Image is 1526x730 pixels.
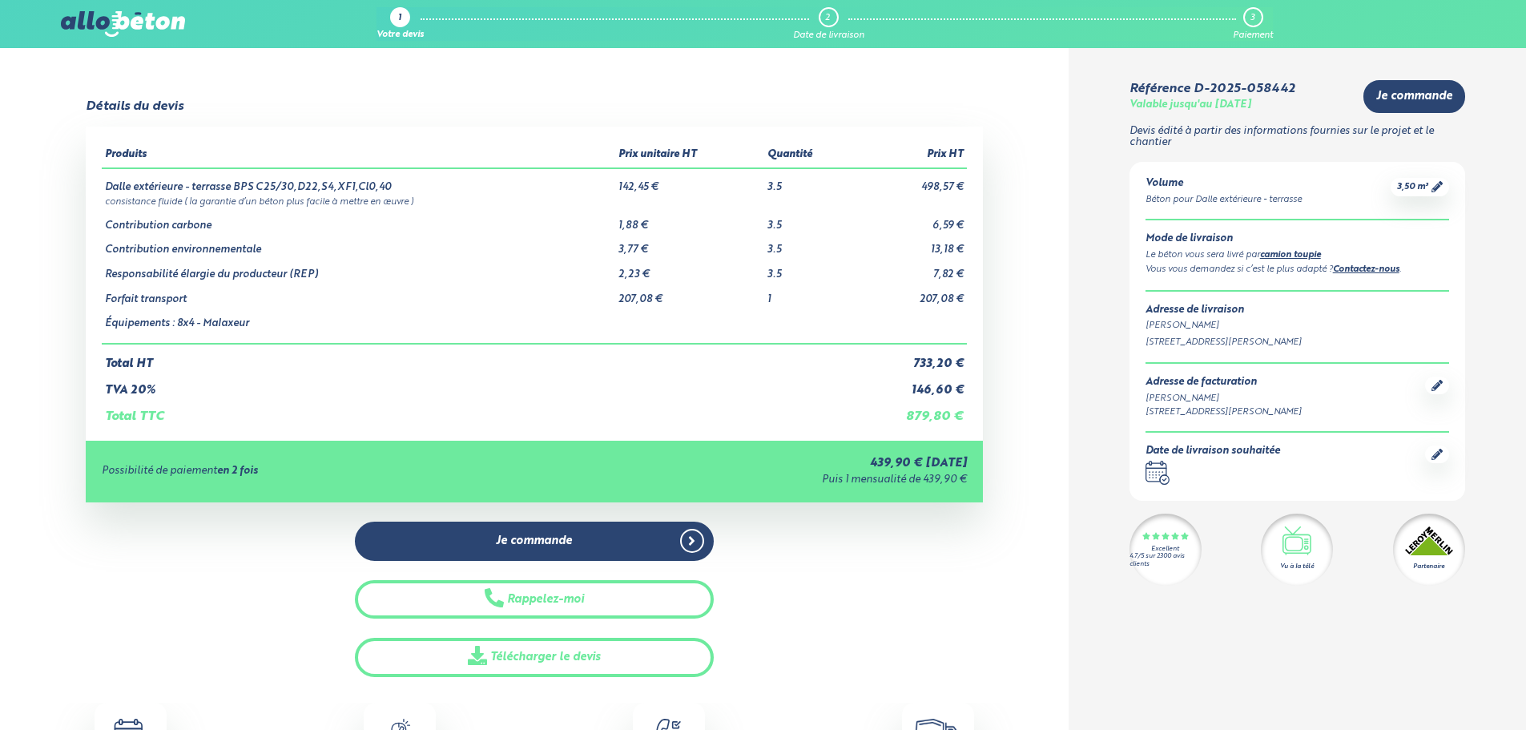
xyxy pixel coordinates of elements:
[102,397,855,424] td: Total TTC
[376,30,424,41] div: Votre devis
[764,281,854,306] td: 1
[102,256,615,281] td: Responsabilité élargie du producteur (REP)
[102,281,615,306] td: Forfait transport
[825,13,830,23] div: 2
[1376,90,1452,103] span: Je commande
[1151,546,1179,553] div: Excellent
[355,522,714,561] a: Je commande
[1146,178,1302,190] div: Volume
[1383,667,1508,712] iframe: Help widget launcher
[355,580,714,619] button: Rappelez-moi
[1146,305,1449,317] div: Adresse de livraison
[1129,99,1251,111] div: Valable jusqu'au [DATE]
[1129,82,1294,96] div: Référence D-2025-058442
[102,143,615,168] th: Produits
[854,344,967,371] td: 733,20 €
[854,143,967,168] th: Prix HT
[102,232,615,256] td: Contribution environnementale
[1146,248,1449,263] div: Le béton vous sera livré par
[1280,562,1314,571] div: Vu à la télé
[376,7,424,41] a: 1 Votre devis
[615,256,764,281] td: 2,23 €
[1146,193,1302,207] div: Béton pour Dalle extérieure - terrasse
[217,466,258,476] strong: en 2 fois
[102,194,967,208] td: consistance fluide ( la garantie d’un béton plus facile à mettre en œuvre )
[615,143,764,168] th: Prix unitaire HT
[854,256,967,281] td: 7,82 €
[102,371,855,397] td: TVA 20%
[1250,13,1254,23] div: 3
[398,14,401,24] div: 1
[102,466,550,478] div: Possibilité de paiement
[1146,392,1302,405] div: [PERSON_NAME]
[1146,319,1449,333] div: [PERSON_NAME]
[793,30,864,41] div: Date de livraison
[615,208,764,232] td: 1,88 €
[86,99,183,114] div: Détails du devis
[1129,553,1202,567] div: 4.7/5 sur 2300 avis clients
[854,397,967,424] td: 879,80 €
[1129,126,1465,149] p: Devis édité à partir des informations fournies sur le projet et le chantier
[1363,80,1465,113] a: Je commande
[496,534,572,548] span: Je commande
[1146,405,1302,419] div: [STREET_ADDRESS][PERSON_NAME]
[355,638,714,677] a: Télécharger le devis
[1146,336,1449,349] div: [STREET_ADDRESS][PERSON_NAME]
[1233,7,1273,41] a: 3 Paiement
[615,281,764,306] td: 207,08 €
[615,168,764,194] td: 142,45 €
[102,305,615,344] td: Équipements : 8x4 - Malaxeur
[1333,265,1399,274] a: Contactez-nous
[1413,562,1444,571] div: Partenaire
[550,457,967,470] div: 439,90 € [DATE]
[854,281,967,306] td: 207,08 €
[102,344,855,371] td: Total HT
[764,256,854,281] td: 3.5
[1146,377,1302,389] div: Adresse de facturation
[1260,251,1321,260] a: camion toupie
[854,208,967,232] td: 6,59 €
[1146,263,1449,277] div: Vous vous demandez si c’est le plus adapté ? .
[854,371,967,397] td: 146,60 €
[764,208,854,232] td: 3.5
[854,168,967,194] td: 498,57 €
[61,11,184,37] img: allobéton
[102,208,615,232] td: Contribution carbone
[102,168,615,194] td: Dalle extérieure - terrasse BPS C25/30,D22,S4,XF1,Cl0,40
[764,168,854,194] td: 3.5
[615,232,764,256] td: 3,77 €
[1146,233,1449,245] div: Mode de livraison
[550,474,967,486] div: Puis 1 mensualité de 439,90 €
[854,232,967,256] td: 13,18 €
[1233,30,1273,41] div: Paiement
[764,143,854,168] th: Quantité
[793,7,864,41] a: 2 Date de livraison
[1146,446,1280,458] div: Date de livraison souhaitée
[764,232,854,256] td: 3.5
